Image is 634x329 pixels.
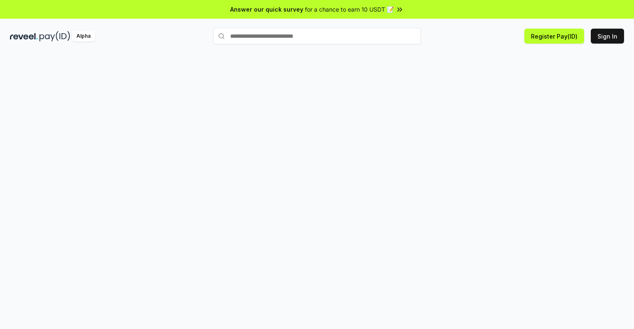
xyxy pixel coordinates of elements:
[72,31,95,41] div: Alpha
[10,31,38,41] img: reveel_dark
[230,5,303,14] span: Answer our quick survey
[591,29,624,44] button: Sign In
[305,5,394,14] span: for a chance to earn 10 USDT 📝
[524,29,584,44] button: Register Pay(ID)
[39,31,70,41] img: pay_id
